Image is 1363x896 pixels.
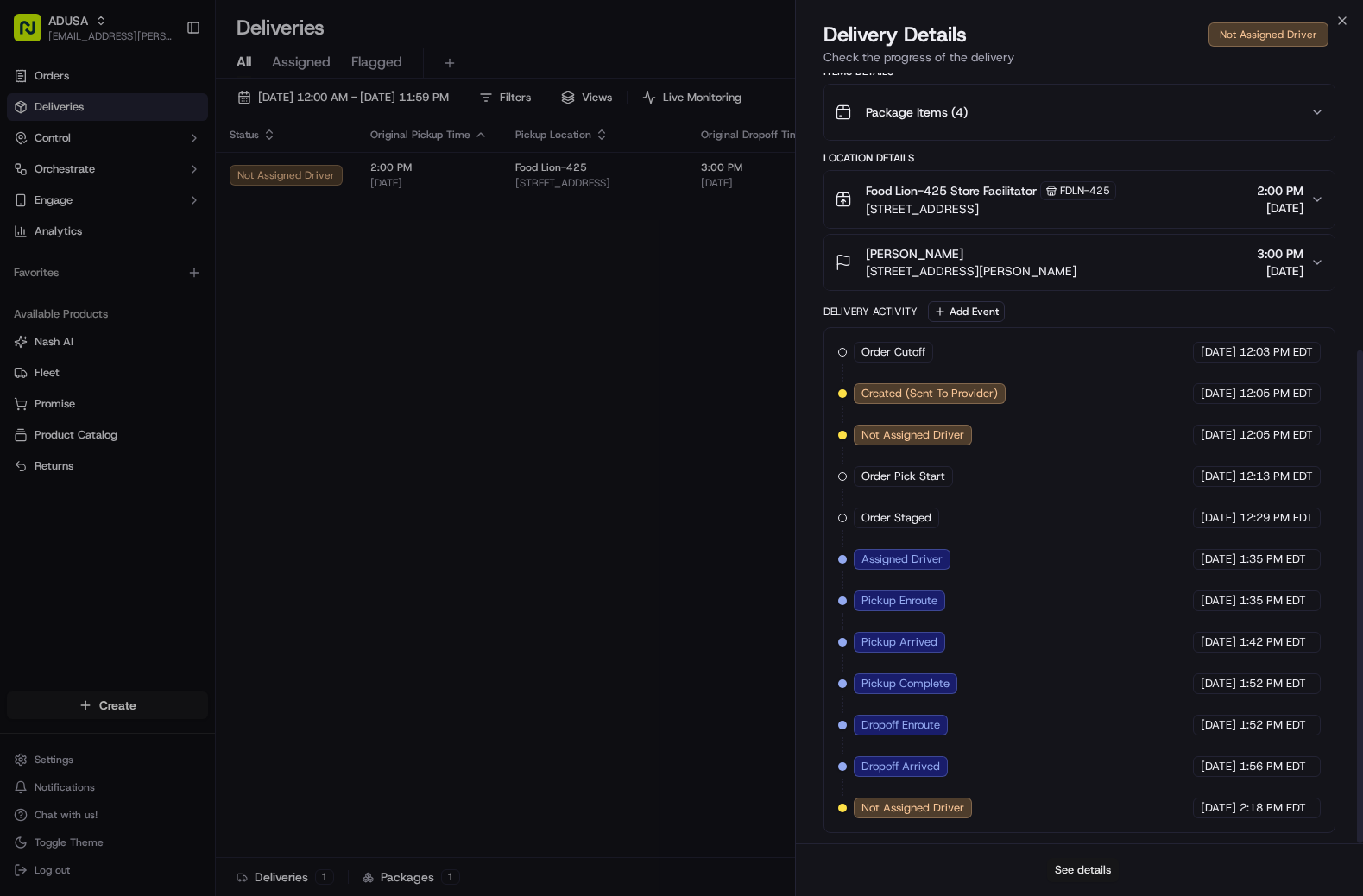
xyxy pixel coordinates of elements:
span: API Documentation [163,250,277,268]
button: Start new chat [293,170,314,191]
span: 12:05 PM EDT [1240,427,1313,443]
span: [DATE] [1257,199,1303,217]
span: [STREET_ADDRESS][PERSON_NAME] [866,262,1076,280]
span: Pickup Enroute [861,593,937,609]
span: 12:05 PM EDT [1240,386,1313,401]
span: FDLN-425 [1060,184,1110,198]
span: [DATE] [1201,386,1236,401]
span: [DATE] [1201,510,1236,526]
span: 2:18 PM EDT [1240,800,1306,816]
a: 📗Knowledge Base [10,243,139,274]
span: Dropoff Enroute [861,717,940,733]
a: 💻API Documentation [139,243,284,274]
span: Pickup Arrived [861,634,937,650]
span: [DATE] [1201,676,1236,691]
span: [DATE] [1201,552,1236,567]
input: Got a question? Start typing here... [45,111,311,129]
button: [PERSON_NAME][STREET_ADDRESS][PERSON_NAME]3:00 PM[DATE] [824,235,1335,290]
span: [DATE] [1201,800,1236,816]
span: 2:00 PM [1257,182,1303,199]
span: 1:42 PM EDT [1240,634,1306,650]
img: Nash [17,17,52,52]
div: Delivery Activity [823,305,918,319]
button: Food Lion-425 Store FacilitatorFDLN-425[STREET_ADDRESS]2:00 PM[DATE] [824,171,1335,228]
span: 1:56 PM EDT [1240,759,1306,774]
span: Order Pick Start [861,469,945,484]
span: Not Assigned Driver [861,427,964,443]
span: Assigned Driver [861,552,943,567]
span: [DATE] [1201,717,1236,733]
span: 1:35 PM EDT [1240,593,1306,609]
span: 12:03 PM EDT [1240,344,1313,360]
p: Welcome 👋 [17,69,314,97]
button: See details [1047,858,1119,882]
span: Knowledge Base [35,250,132,268]
span: 1:52 PM EDT [1240,717,1306,733]
span: [DATE] [1201,593,1236,609]
span: [DATE] [1201,759,1236,774]
span: Order Staged [861,510,931,526]
span: 1:35 PM EDT [1240,552,1306,567]
span: [PERSON_NAME] [866,245,963,262]
span: Food Lion-425 Store Facilitator [866,182,1037,199]
div: 📗 [17,252,31,266]
div: Start new chat [59,165,283,182]
span: [DATE] [1201,469,1236,484]
span: [DATE] [1201,634,1236,650]
div: Location Details [823,151,1335,165]
span: Created (Sent To Provider) [861,386,998,401]
a: Powered byPylon [122,292,209,306]
span: Package Items ( 4 ) [866,104,968,121]
span: Not Assigned Driver [861,800,964,816]
button: Add Event [928,301,1005,322]
img: 1736555255976-a54dd68f-1ca7-489b-9aae-adbdc363a1c4 [17,165,48,196]
span: [DATE] [1201,344,1236,360]
span: [STREET_ADDRESS] [866,200,1116,218]
span: Order Cutoff [861,344,925,360]
button: Package Items (4) [824,85,1335,140]
span: [DATE] [1257,262,1303,280]
div: 💻 [146,252,160,266]
span: [DATE] [1201,427,1236,443]
span: Pickup Complete [861,676,950,691]
div: We're available if you need us! [59,182,218,196]
span: 12:29 PM EDT [1240,510,1313,526]
span: 3:00 PM [1257,245,1303,262]
span: Pylon [172,293,209,306]
span: 1:52 PM EDT [1240,676,1306,691]
span: 12:13 PM EDT [1240,469,1313,484]
span: Dropoff Arrived [861,759,940,774]
p: Check the progress of the delivery [823,48,1335,66]
span: Delivery Details [823,21,967,48]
